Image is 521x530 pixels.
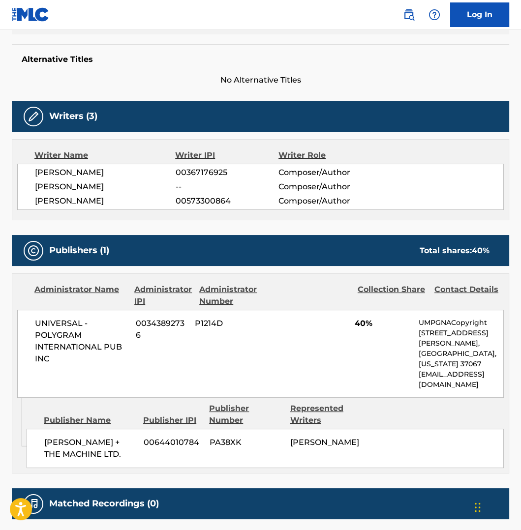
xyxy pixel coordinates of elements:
img: help [429,9,440,21]
h5: Matched Recordings (0) [49,498,159,509]
span: 00367176925 [176,167,278,178]
div: Help [425,5,444,25]
div: Administrator Number [199,284,269,307]
span: No Alternative Titles [12,74,509,86]
span: [PERSON_NAME] [35,167,176,178]
p: UMPGNACopyright [418,318,503,328]
div: Total shares: [420,245,490,257]
div: Publisher Number [209,403,283,426]
img: Matched Recordings [28,498,39,510]
h5: Alternative Titles [22,55,499,64]
span: 00573300864 [176,195,278,207]
div: Collection Share [358,284,427,307]
div: Writer Name [34,149,175,161]
span: UNIVERSAL - POLYGRAM INTERNATIONAL PUB INC [35,318,128,365]
span: [PERSON_NAME] [35,181,176,193]
span: -- [176,181,278,193]
a: Public Search [399,5,419,25]
div: Represented Writers [290,403,364,426]
div: Drag [475,493,481,522]
div: Publisher Name [44,414,136,426]
img: MLC Logo [12,7,50,22]
a: Log In [450,2,509,27]
p: [GEOGRAPHIC_DATA], [US_STATE] 37067 [418,349,503,369]
div: Contact Details [434,284,504,307]
span: P1214D [195,318,265,329]
div: Writer IPI [175,149,278,161]
h5: Writers (3) [49,111,97,122]
span: 00343892736 [136,318,187,341]
p: [EMAIL_ADDRESS][DOMAIN_NAME] [418,369,503,390]
div: Publisher IPI [143,414,202,426]
span: 00644010784 [144,437,202,448]
span: 40 % [472,246,490,255]
span: [PERSON_NAME] + THE MACHINE LTD. [44,437,136,460]
span: Composer/Author [278,181,372,193]
img: Writers [28,111,39,122]
span: [PERSON_NAME] [290,438,359,447]
span: Composer/Author [278,167,372,178]
iframe: Chat Widget [472,483,521,530]
img: Publishers [28,245,39,257]
span: PA38XK [210,437,283,448]
h5: Publishers (1) [49,245,109,256]
div: Administrator IPI [134,284,192,307]
p: [STREET_ADDRESS][PERSON_NAME], [418,328,503,349]
div: Administrator Name [34,284,127,307]
span: 40% [355,318,411,329]
div: Writer Role [278,149,372,161]
span: Composer/Author [278,195,372,207]
img: search [403,9,415,21]
span: [PERSON_NAME] [35,195,176,207]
